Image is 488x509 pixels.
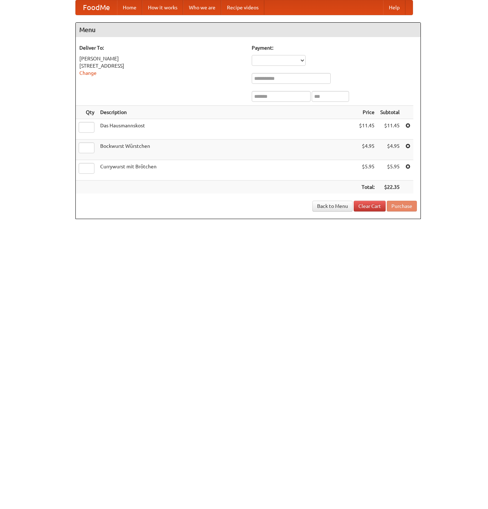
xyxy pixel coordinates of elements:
[356,181,377,194] th: Total:
[97,160,356,181] td: Currywurst mit Brötchen
[377,160,403,181] td: $5.95
[356,106,377,119] th: Price
[387,201,417,212] button: Purchase
[377,119,403,140] td: $11.45
[76,0,117,15] a: FoodMe
[252,44,417,51] h5: Payment:
[356,119,377,140] td: $11.45
[312,201,353,212] a: Back to Menu
[377,106,403,119] th: Subtotal
[97,140,356,160] td: Bockwurst Würstchen
[79,70,97,76] a: Change
[383,0,405,15] a: Help
[377,140,403,160] td: $4.95
[377,181,403,194] th: $22.35
[142,0,183,15] a: How it works
[79,62,245,69] div: [STREET_ADDRESS]
[356,160,377,181] td: $5.95
[97,106,356,119] th: Description
[117,0,142,15] a: Home
[356,140,377,160] td: $4.95
[221,0,264,15] a: Recipe videos
[79,55,245,62] div: [PERSON_NAME]
[97,119,356,140] td: Das Hausmannskost
[79,44,245,51] h5: Deliver To:
[76,106,97,119] th: Qty
[354,201,386,212] a: Clear Cart
[76,23,420,37] h4: Menu
[183,0,221,15] a: Who we are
